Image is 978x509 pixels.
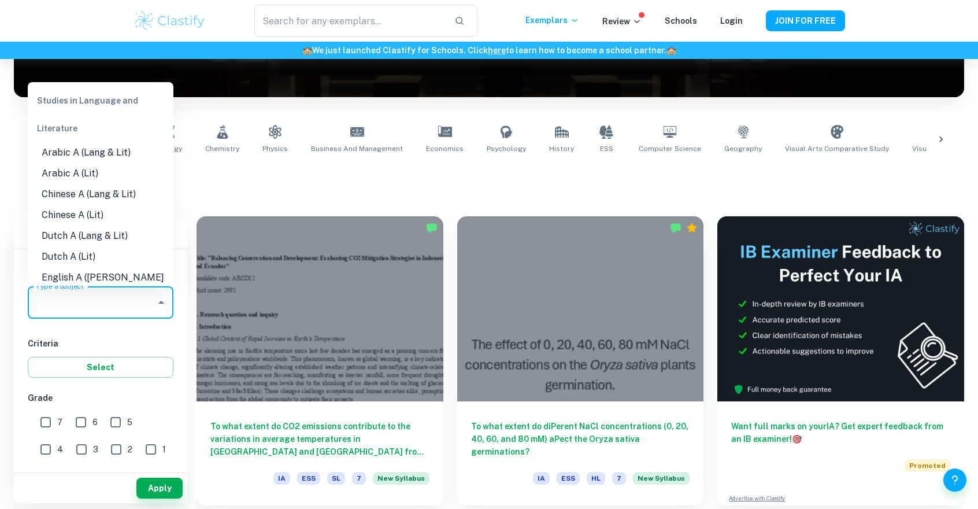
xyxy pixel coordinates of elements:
button: Select [28,357,173,378]
a: Schools [665,16,697,25]
a: To what extent do diPerent NaCl concentrations (0, 20, 40, 60, and 80 mM) aPect the Oryza sativa ... [457,216,704,506]
a: Login [720,16,743,25]
span: Physics [262,143,288,154]
span: ESS [557,472,580,485]
span: ESS [297,472,320,485]
div: Premium [686,222,698,234]
span: Business and Management [311,143,403,154]
span: 6 [92,416,98,429]
span: 3 [93,443,98,456]
h6: We just launched Clastify for Schools. Click to learn how to become a school partner. [2,44,976,57]
span: 2 [128,443,132,456]
h6: Criteria [28,337,173,350]
h6: Want full marks on your IA ? Get expert feedback from an IB examiner! [731,420,950,445]
span: New Syllabus [373,472,429,485]
a: To what extent do CO2 emissions contribute to the variations in average temperatures in [GEOGRAPH... [197,216,443,506]
span: Promoted [905,459,950,472]
button: Apply [136,478,183,499]
span: Computer Science [639,143,701,154]
li: Dutch A (Lit) [28,246,173,267]
img: Thumbnail [717,216,964,401]
a: here [488,46,506,55]
p: Review [602,15,642,28]
span: History [549,143,574,154]
h6: Filter exemplars [14,216,187,249]
span: Chemistry [205,143,239,154]
span: ESS [600,143,613,154]
span: Economics [426,143,464,154]
span: 🎯 [792,434,802,444]
button: Help and Feedback [943,469,966,492]
span: SL [327,472,345,485]
span: 1 [162,443,166,456]
div: Starting from the May 2026 session, the ESS IA requirements have changed. We created this exempla... [633,472,690,492]
button: Close [153,294,169,311]
div: Studies in Language and Literature [28,87,173,142]
li: Arabic A (Lit) [28,163,173,184]
span: 5 [127,416,132,429]
li: Arabic A (Lang & Lit) [28,142,173,163]
span: 🏫 [302,46,312,55]
h6: Grade [28,392,173,404]
a: Advertise with Clastify [729,495,785,503]
span: HL [587,472,605,485]
span: 7 [352,472,366,485]
button: JOIN FOR FREE [766,10,845,31]
span: 7 [612,472,626,485]
li: English A ([PERSON_NAME] & Lit) HL Essay [28,267,173,302]
a: Want full marks on yourIA? Get expert feedback from an IB examiner!PromotedAdvertise with Clastify [717,216,964,506]
div: Starting from the May 2026 session, the ESS IA requirements have changed. We created this exempla... [373,472,429,492]
span: Visual Arts Comparative Study [785,143,889,154]
span: Geography [724,143,762,154]
img: Marked [670,222,681,234]
span: IA [533,472,550,485]
li: Dutch A (Lang & Lit) [28,226,173,246]
input: Search for any exemplars... [254,5,445,37]
label: Type a subject [36,281,84,291]
img: Clastify logo [133,9,206,32]
li: Chinese A (Lit) [28,205,173,226]
span: New Syllabus [633,472,690,485]
h6: To what extent do CO2 emissions contribute to the variations in average temperatures in [GEOGRAPH... [210,420,429,458]
span: 🏫 [666,46,676,55]
li: Chinese A (Lang & Lit) [28,184,173,205]
img: Marked [426,222,438,234]
span: IA [273,472,290,485]
span: 4 [57,443,63,456]
p: Exemplars [525,14,579,27]
h1: All IA Examples [61,168,917,189]
span: 7 [57,416,62,429]
span: Psychology [487,143,526,154]
h6: To what extent do diPerent NaCl concentrations (0, 20, 40, 60, and 80 mM) aPect the Oryza sativa ... [471,420,690,458]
